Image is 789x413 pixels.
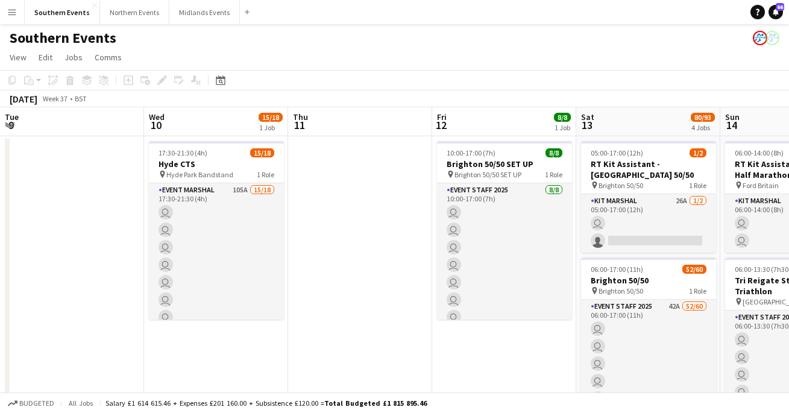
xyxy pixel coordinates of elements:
span: Edit [39,52,52,63]
span: 14 [723,118,740,132]
button: Northern Events [100,1,169,24]
app-card-role: Event Staff 20258/810:00-17:00 (7h) [437,183,572,347]
app-user-avatar: RunThrough Events [753,31,767,45]
div: 1 Job [555,123,570,132]
a: 66 [769,5,783,19]
span: Brighton 50/50 [599,181,643,190]
span: 12 [435,118,447,132]
span: 52/60 [682,265,706,274]
span: 11 [291,118,308,132]
span: 8/8 [545,148,562,157]
a: Jobs [60,49,87,65]
app-job-card: 05:00-17:00 (12h)1/2RT Kit Assistant - [GEOGRAPHIC_DATA] 50/50 Brighton 50/501 RoleKit Marshal26A... [581,141,716,253]
span: 1/2 [690,148,706,157]
app-job-card: 17:30-21:30 (4h)15/18Hyde CTS Hyde Park Bandstand1 RoleEvent Marshal105A15/1817:30-21:30 (4h) [149,141,284,320]
h3: Brighton 50/50 SET UP [437,159,572,169]
span: 1 Role [257,170,274,179]
app-card-role: Kit Marshal26A1/205:00-17:00 (12h) [581,194,716,253]
h3: RT Kit Assistant - [GEOGRAPHIC_DATA] 50/50 [581,159,716,180]
div: BST [75,94,87,103]
span: Week 37 [40,94,70,103]
span: 66 [776,3,784,11]
button: Southern Events [25,1,100,24]
span: Brighton 50/50 SET UP [454,170,521,179]
span: Comms [95,52,122,63]
span: 8/8 [554,113,571,122]
span: 10:00-17:00 (7h) [447,148,495,157]
a: Comms [90,49,127,65]
button: Budgeted [6,397,56,410]
h3: Brighton 50/50 [581,275,716,286]
div: [DATE] [10,93,37,105]
span: 13 [579,118,594,132]
span: 15/18 [250,148,274,157]
span: 06:00-17:00 (11h) [591,265,643,274]
span: Sat [581,112,594,122]
span: Total Budgeted £1 815 895.46 [324,399,427,408]
div: 4 Jobs [691,123,714,132]
span: Tue [5,112,19,122]
app-user-avatar: RunThrough Events [765,31,779,45]
span: Thu [293,112,308,122]
span: Ford Britain [743,181,779,190]
div: Salary £1 614 615.46 + Expenses £201 160.00 + Subsistence £120.00 = [105,399,427,408]
button: Midlands Events [169,1,240,24]
span: 1 Role [689,286,706,295]
div: 1 Job [259,123,282,132]
span: 1 Role [545,170,562,179]
h1: Southern Events [10,29,116,47]
span: Sun [725,112,740,122]
app-job-card: 10:00-17:00 (7h)8/8Brighton 50/50 SET UP Brighton 50/50 SET UP1 RoleEvent Staff 20258/810:00-17:0... [437,141,572,320]
span: Hyde Park Bandstand [166,170,233,179]
h3: Hyde CTS [149,159,284,169]
span: Budgeted [19,399,54,408]
span: Wed [149,112,165,122]
a: View [5,49,31,65]
span: 9 [3,118,19,132]
span: 17:30-21:30 (4h) [159,148,207,157]
span: Jobs [64,52,83,63]
span: 05:00-17:00 (12h) [591,148,643,157]
span: Fri [437,112,447,122]
span: 1 Role [689,181,706,190]
span: All jobs [66,399,95,408]
span: View [10,52,27,63]
span: 15/18 [259,113,283,122]
span: 80/93 [691,113,715,122]
a: Edit [34,49,57,65]
span: 10 [147,118,165,132]
span: 06:00-14:00 (8h) [735,148,784,157]
span: Brighton 50/50 [599,286,643,295]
